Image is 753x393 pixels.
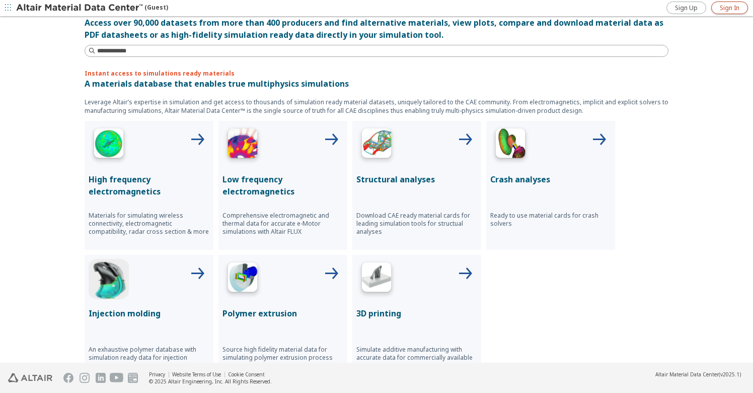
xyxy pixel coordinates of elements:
[655,371,719,378] span: Altair Material Data Center
[222,307,343,319] p: Polymer extrusion
[666,2,706,14] a: Sign Up
[89,307,209,319] p: Injection molding
[218,255,347,384] button: Polymer Extrusion IconPolymer extrusionSource high fidelity material data for simulating polymer ...
[711,2,748,14] a: Sign In
[356,259,397,299] img: 3D Printing Icon
[172,371,221,378] a: Website Terms of Use
[356,307,477,319] p: 3D printing
[222,125,263,165] img: Low Frequency Icon
[89,212,209,236] p: Materials for simulating wireless connectivity, electromagnetic compatibility, radar cross sectio...
[85,98,668,115] p: Leverage Altair’s expertise in simulation and get access to thousands of simulation ready materia...
[490,125,531,165] img: Crash Analyses Icon
[85,121,213,250] button: High Frequency IconHigh frequency electromagneticsMaterials for simulating wireless connectivity,...
[222,173,343,198] p: Low frequency electromagnetics
[356,212,477,236] p: Download CAE ready material cards for leading simulation tools for structual analyses
[352,255,481,384] button: 3D Printing Icon3D printingSimulate additive manufacturing with accurate data for commercially av...
[486,121,615,250] button: Crash Analyses IconCrash analysesReady to use material cards for crash solvers
[89,346,209,370] p: An exhaustive polymer database with simulation ready data for injection molding from leading mate...
[16,3,168,13] div: (Guest)
[490,173,611,185] p: Crash analyses
[356,125,397,165] img: Structural Analyses Icon
[89,125,129,165] img: High Frequency Icon
[89,259,129,299] img: Injection Molding Icon
[85,255,213,384] button: Injection Molding IconInjection moldingAn exhaustive polymer database with simulation ready data ...
[356,346,477,370] p: Simulate additive manufacturing with accurate data for commercially available materials
[222,346,343,362] p: Source high fidelity material data for simulating polymer extrusion process
[218,121,347,250] button: Low Frequency IconLow frequency electromagneticsComprehensive electromagnetic and thermal data fo...
[720,4,739,12] span: Sign In
[356,173,477,185] p: Structural analyses
[228,371,265,378] a: Cookie Consent
[16,3,144,13] img: Altair Material Data Center
[85,17,668,41] div: Access over 90,000 datasets from more than 400 producers and find alternative materials, view plo...
[149,371,165,378] a: Privacy
[352,121,481,250] button: Structural Analyses IconStructural analysesDownload CAE ready material cards for leading simulati...
[490,212,611,228] p: Ready to use material cards for crash solvers
[222,212,343,236] p: Comprehensive electromagnetic and thermal data for accurate e-Motor simulations with Altair FLUX
[675,4,698,12] span: Sign Up
[655,371,741,378] div: (v2025.1)
[85,78,668,90] p: A materials database that enables true multiphysics simulations
[89,173,209,198] p: High frequency electromagnetics
[8,373,52,382] img: Altair Engineering
[222,259,263,299] img: Polymer Extrusion Icon
[149,378,272,385] div: © 2025 Altair Engineering, Inc. All Rights Reserved.
[85,69,668,78] p: Instant access to simulations ready materials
